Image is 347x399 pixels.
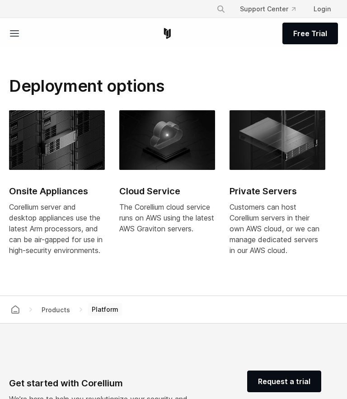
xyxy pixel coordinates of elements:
span: Platform [88,303,122,316]
a: Corellium home [7,303,23,316]
a: Support Center [233,1,303,17]
a: Corellium Home [162,28,173,39]
span: Products [38,304,74,315]
img: Onsite Appliances for Corellium server and desktop appliances [9,110,105,170]
div: Products [38,305,74,315]
div: Corellium server and desktop appliances use the latest Arm processors, and can be air-gapped for ... [9,202,105,256]
a: Login [306,1,338,17]
a: Request a trial [247,371,321,392]
h2: Cloud Service [119,184,215,198]
img: Dedicated servers for the AWS cloud [230,110,325,170]
div: The Corellium cloud service runs on AWS using the latest AWS Graviton servers. [119,202,215,234]
img: Corellium platform cloud service [119,110,215,170]
h2: Deployment options [9,76,164,96]
h2: Private Servers [230,184,325,198]
a: Free Trial [282,23,338,44]
div: Customers can host Corellium servers in their own AWS cloud, or we can manage dedicated servers i... [230,202,325,256]
div: Navigation Menu [209,1,338,17]
h2: Onsite Appliances [9,184,105,198]
span: Free Trial [293,28,327,39]
button: Search [213,1,229,17]
div: Get started with Corellium [9,376,233,390]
